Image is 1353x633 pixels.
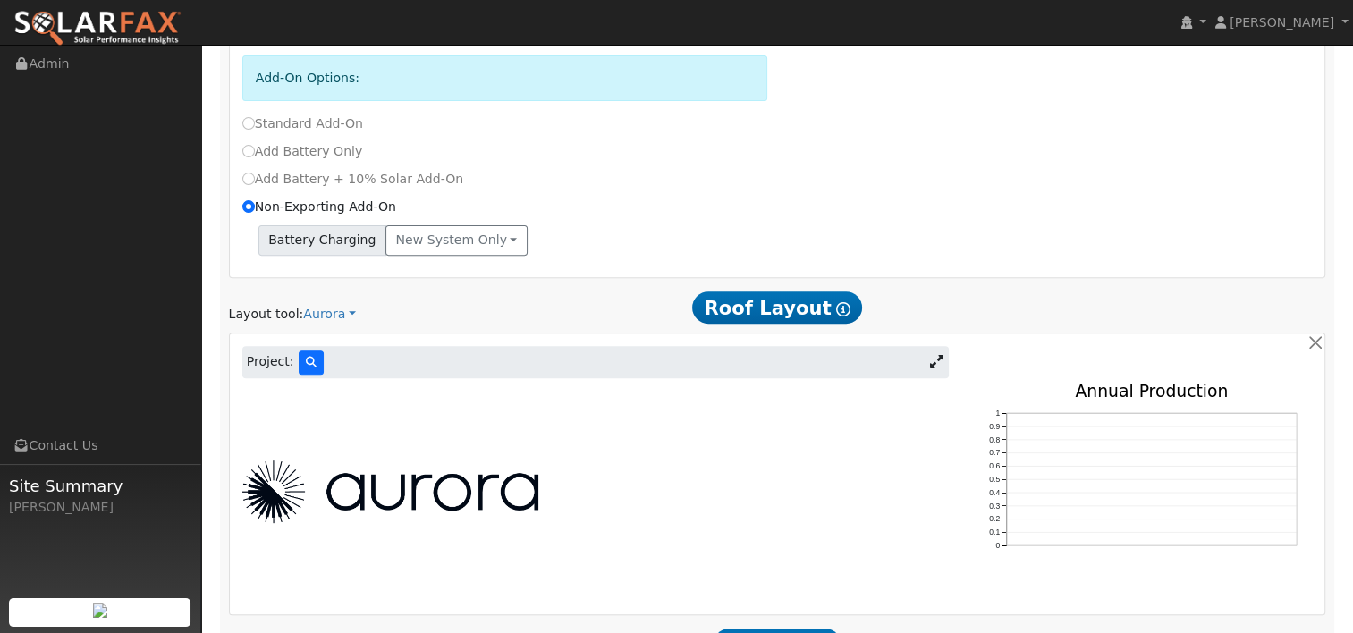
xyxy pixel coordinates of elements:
[1230,15,1334,30] span: [PERSON_NAME]
[989,435,1000,443] text: 0.8
[229,307,304,321] span: Layout tool:
[242,198,396,216] label: Non-Exporting Add-On
[989,475,1000,484] text: 0.5
[923,349,949,376] a: Expand Aurora window
[9,474,191,498] span: Site Summary
[242,142,363,161] label: Add Battery Only
[242,55,768,101] div: Add-On Options:
[995,409,1000,418] text: 1
[258,225,386,256] span: Battery Charging
[242,460,538,523] img: Aurora Logo
[13,10,182,47] img: SolarFax
[989,527,1000,536] text: 0.1
[989,448,1000,457] text: 0.7
[989,461,1000,470] text: 0.6
[242,145,255,157] input: Add Battery Only
[692,291,863,324] span: Roof Layout
[242,117,255,130] input: Standard Add-On
[93,603,107,618] img: retrieve
[989,501,1000,510] text: 0.3
[9,498,191,517] div: [PERSON_NAME]
[303,305,356,324] a: Aurora
[1075,381,1228,400] text: Annual Production
[385,225,528,256] button: New system only
[242,114,363,133] label: Standard Add-On
[836,302,850,316] i: Show Help
[989,514,1000,523] text: 0.2
[989,422,1000,431] text: 0.9
[242,170,464,189] label: Add Battery + 10% Solar Add-On
[995,541,1000,550] text: 0
[247,352,294,371] span: Project:
[989,488,1000,497] text: 0.4
[242,173,255,185] input: Add Battery + 10% Solar Add-On
[242,200,255,213] input: Non-Exporting Add-On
